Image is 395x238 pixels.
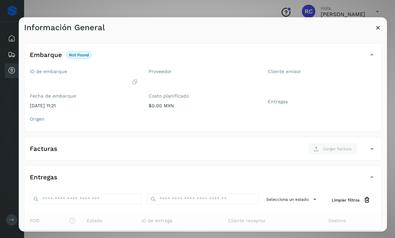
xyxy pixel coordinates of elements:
label: Origen [30,116,138,122]
span: Cargar factura [323,146,351,152]
button: Cargar factura [308,143,357,155]
span: Cliente receptor [228,217,266,224]
span: ID de entrega [141,217,172,224]
label: ID de embarque [30,69,138,74]
label: Proveedor [149,69,257,74]
p: [DATE] 11:21 [30,103,138,108]
h4: Facturas [30,145,57,153]
div: Entregas [24,172,381,188]
h4: Embarque [30,51,62,59]
label: Fecha de embarque [30,93,138,99]
span: POD [30,217,76,224]
button: Limpiar filtros [326,194,376,206]
p: not found [69,52,89,57]
h4: Entregas [30,173,57,181]
button: Selecciona un estado [264,194,321,205]
span: Limpiar filtros [332,197,360,203]
label: Costo planificado [149,93,257,99]
span: Estado [87,217,102,224]
p: $0.00 MXN [149,103,257,108]
span: Destino [328,217,346,224]
label: Entregas [268,99,376,104]
div: Embarquenot found [24,49,381,66]
label: Cliente emisor [268,69,376,74]
h3: Información General [24,23,105,33]
div: FacturasCargar factura [24,143,381,160]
